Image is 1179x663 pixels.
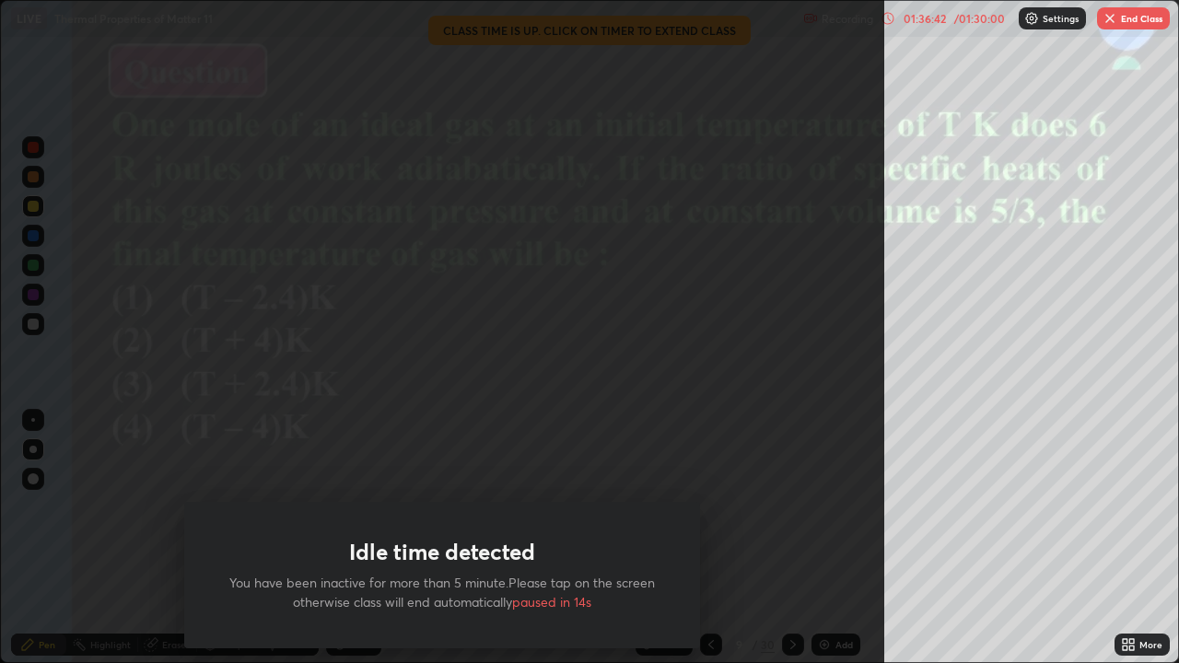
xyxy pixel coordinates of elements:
div: More [1139,640,1162,649]
span: paused in 14s [512,593,591,611]
div: 01:36:42 [899,13,951,24]
button: End Class [1097,7,1170,29]
img: end-class-cross [1103,11,1117,26]
p: Settings [1043,14,1079,23]
p: You have been inactive for more than 5 minute.Please tap on the screen otherwise class will end a... [228,573,656,611]
div: / 01:30:00 [951,13,1008,24]
h1: Idle time detected [349,539,535,565]
img: class-settings-icons [1024,11,1039,26]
